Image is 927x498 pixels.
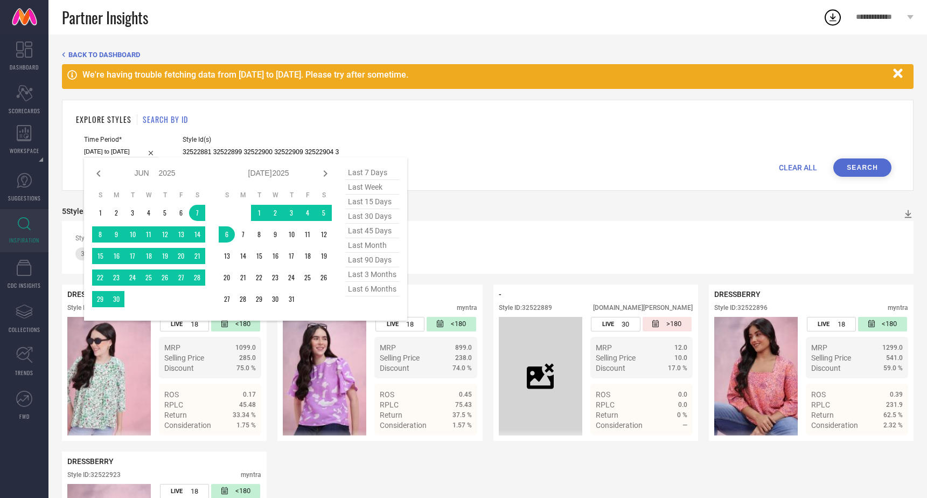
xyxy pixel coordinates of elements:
[596,421,643,430] span: Consideration
[596,390,610,399] span: ROS
[299,248,316,264] td: Fri Jul 18 2025
[345,253,399,267] span: last 90 days
[682,421,687,429] span: —
[596,343,612,352] span: MRP
[189,226,205,243] td: Sat Jun 14 2025
[189,191,205,199] th: Saturday
[84,146,158,157] input: Select time period
[62,207,87,216] div: 5 Styles
[67,457,114,466] span: DRESSBERRY
[283,248,299,264] td: Thu Jul 17 2025
[714,290,761,299] span: DRESSBERRY
[345,238,399,253] span: last month
[345,224,399,238] span: last 45 days
[235,269,251,286] td: Mon Jul 21 2025
[652,440,687,449] a: Details
[160,317,209,331] div: Number of days the style has been live on the platform
[173,191,189,199] th: Friday
[882,320,897,329] span: <180
[235,248,251,264] td: Mon Jul 14 2025
[76,114,131,125] h1: EXPLORE STYLES
[888,304,908,312] div: myntra
[299,191,316,199] th: Friday
[108,226,124,243] td: Mon Jun 09 2025
[316,269,332,286] td: Sat Jul 26 2025
[345,267,399,282] span: last 3 months
[499,290,501,299] span: -
[189,248,205,264] td: Sat Jun 21 2025
[380,421,427,430] span: Consideration
[239,401,256,409] span: 45.48
[316,248,332,264] td: Sat Jul 19 2025
[92,205,108,221] td: Sun Jun 01 2025
[427,317,476,331] div: Number of days since the style was first listed on the platform
[677,411,687,419] span: 0 %
[868,440,903,449] a: Details
[823,8,842,27] div: Open download list
[143,114,188,125] h1: SEARCH BY ID
[67,317,151,435] img: Style preview image
[235,291,251,307] td: Mon Jul 28 2025
[189,205,205,221] td: Sat Jun 07 2025
[459,391,472,398] span: 0.45
[674,354,687,362] span: 10.0
[779,163,817,172] span: CLEAR ALL
[596,400,615,409] span: RPLC
[499,317,582,435] div: Click to view image
[883,411,903,419] span: 62.5 %
[141,191,157,199] th: Wednesday
[452,421,472,429] span: 1.57 %
[811,390,826,399] span: ROS
[455,401,472,409] span: 75.43
[380,364,409,372] span: Discount
[9,236,39,244] span: INSPIRATION
[236,364,256,372] span: 75.0 %
[833,158,891,177] button: Search
[19,412,30,420] span: FWD
[157,226,173,243] td: Thu Jun 12 2025
[157,205,173,221] td: Thu Jun 05 2025
[8,281,41,289] span: CDC INSIGHTS
[811,354,851,362] span: Selling Price
[141,248,157,264] td: Wed Jun 18 2025
[714,304,768,312] div: Style ID: 32522896
[67,290,114,299] span: DRESSBERRY
[457,304,477,312] div: myntra
[173,205,189,221] td: Fri Jun 06 2025
[811,343,827,352] span: MRP
[92,269,108,286] td: Sun Jun 22 2025
[267,191,283,199] th: Wednesday
[164,343,180,352] span: MRP
[283,317,366,435] img: Style preview image
[283,269,299,286] td: Thu Jul 24 2025
[811,421,858,430] span: Consideration
[108,269,124,286] td: Mon Jun 23 2025
[251,248,267,264] td: Tue Jul 15 2025
[191,320,198,328] span: 18
[678,391,687,398] span: 0.0
[596,411,618,419] span: Return
[235,320,250,329] span: <180
[8,194,41,202] span: SUGGESTIONS
[124,248,141,264] td: Tue Jun 17 2025
[448,440,472,449] span: Details
[183,136,339,143] span: Style Id(s)
[164,411,187,419] span: Return
[173,248,189,264] td: Fri Jun 20 2025
[68,51,140,59] span: BACK TO DASHBOARD
[75,234,900,242] div: Style Ids
[92,191,108,199] th: Sunday
[157,248,173,264] td: Thu Jun 19 2025
[92,167,105,180] div: Previous month
[233,411,256,419] span: 33.34 %
[283,226,299,243] td: Thu Jul 10 2025
[375,317,424,331] div: Number of days the style has been live on the platform
[173,269,189,286] td: Fri Jun 27 2025
[10,147,39,155] span: WORKSPACE
[596,354,636,362] span: Selling Price
[811,364,841,372] span: Discount
[124,269,141,286] td: Tue Jun 24 2025
[232,440,256,449] span: Details
[818,321,830,328] span: LIVE
[92,291,108,307] td: Sun Jun 29 2025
